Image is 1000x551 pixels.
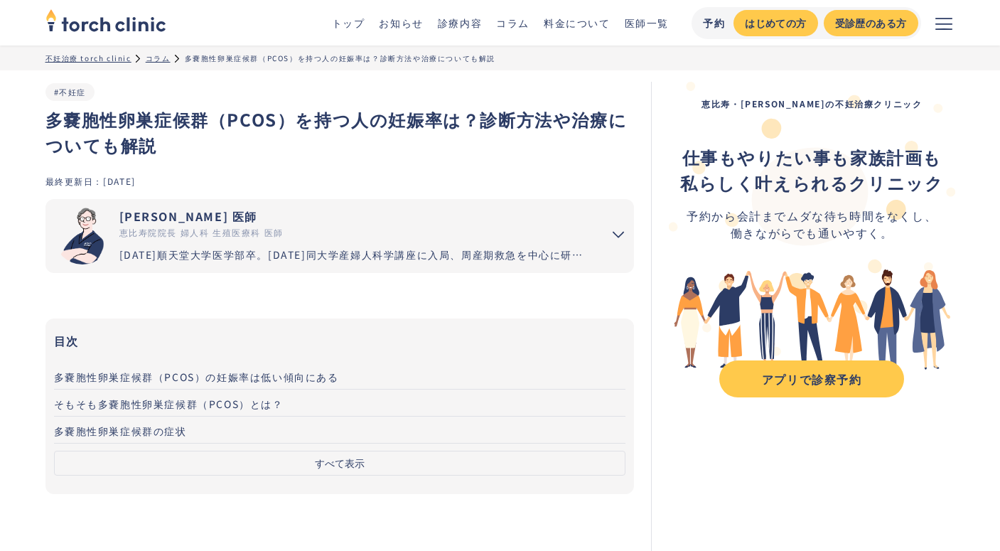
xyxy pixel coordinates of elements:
span: 多嚢胞性卵巣症候群（PCOS）の妊娠率は低い傾向にある [54,370,339,384]
div: はじめての方 [745,16,806,31]
div: 恵比寿院院長 婦人科 生殖医療科 医師 [119,226,592,239]
h3: 目次 [54,330,626,351]
a: 診療内容 [438,16,482,30]
a: #不妊症 [54,86,86,97]
a: お知らせ [379,16,423,30]
a: 料金について [544,16,611,30]
a: 受診歴のある方 [824,10,918,36]
div: ‍ ‍ [680,144,943,196]
a: コラム [496,16,529,30]
strong: 恵比寿・[PERSON_NAME]の不妊治療クリニック [701,97,922,109]
a: そもそも多嚢胞性卵巣症候群（PCOS）とは？ [54,390,626,417]
span: 多嚢胞性卵巣症候群の症状 [54,424,187,438]
a: [PERSON_NAME] 医師 恵比寿院院長 婦人科 生殖医療科 医師 [DATE]順天堂大学医学部卒。[DATE]同大学産婦人科学講座に入局、周産期救急を中心に研鑽を重ねる。[DATE]国内... [45,199,592,273]
div: 最終更新日： [45,175,104,187]
a: 不妊治療 torch clinic [45,53,131,63]
img: torch clinic [45,4,166,36]
a: コラム [146,53,171,63]
a: home [45,10,166,36]
div: 受診歴のある方 [835,16,907,31]
strong: 仕事もやりたい事も家族計画も [682,144,942,169]
summary: 市山 卓彦 [PERSON_NAME] 医師 恵比寿院院長 婦人科 生殖医療科 医師 [DATE]順天堂大学医学部卒。[DATE]同大学産婦人科学講座に入局、周産期救急を中心に研鑽を重ねる。[D... [45,199,635,273]
button: すべて表示 [54,451,626,476]
div: 多嚢胞性卵巣症候群（PCOS）を持つ人の妊娠率は？診断方法や治療についても解説 [185,53,495,63]
a: トップ [332,16,365,30]
div: [DATE] [103,175,136,187]
div: [PERSON_NAME] 医師 [119,208,592,225]
strong: 私らしく叶えられるクリニック [680,170,943,195]
ul: パンくずリスト [45,53,955,63]
div: 予約から会計までムダな待ち時間をなくし、 働きながらでも通いやすく。 [680,207,943,241]
h1: 多嚢胞性卵巣症候群（PCOS）を持つ人の妊娠率は？診断方法や治療についても解説 [45,107,635,158]
img: 市山 卓彦 [54,208,111,264]
div: [DATE]順天堂大学医学部卒。[DATE]同大学産婦人科学講座に入局、周産期救急を中心に研鑽を重ねる。[DATE]国内有数の不妊治療施設セントマザー産婦人科医院で、女性不妊症のみでなく男性不妊... [119,247,592,262]
a: 多嚢胞性卵巣症候群（PCOS）の妊娠率は低い傾向にある [54,363,626,390]
a: はじめての方 [733,10,817,36]
div: 予約 [703,16,725,31]
a: アプリで診察予約 [719,360,904,397]
div: アプリで診察予約 [732,370,891,387]
a: 多嚢胞性卵巣症候群の症状 [54,417,626,444]
span: そもそも多嚢胞性卵巣症候群（PCOS）とは？ [54,397,284,411]
a: 医師一覧 [625,16,669,30]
